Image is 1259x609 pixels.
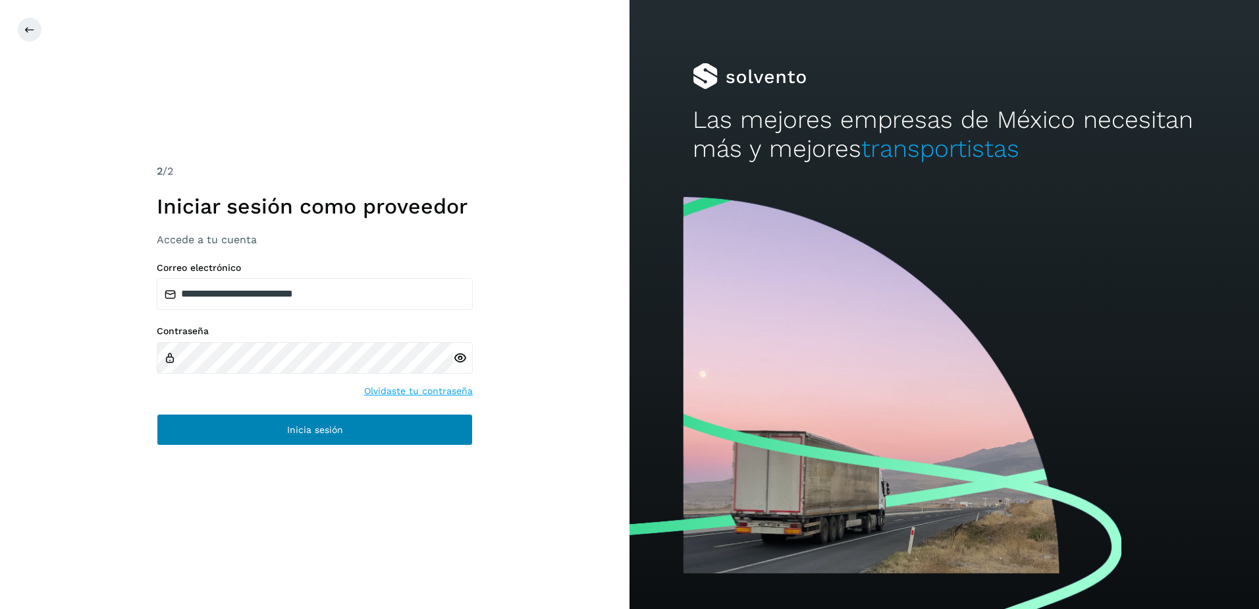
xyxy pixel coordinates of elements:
span: 2 [157,165,163,177]
div: /2 [157,163,473,179]
span: transportistas [861,134,1019,163]
button: Inicia sesión [157,414,473,446]
h3: Accede a tu cuenta [157,233,473,246]
label: Contraseña [157,326,473,337]
h2: Las mejores empresas de México necesitan más y mejores [693,105,1196,164]
label: Correo electrónico [157,262,473,274]
a: Olvidaste tu contraseña [364,384,473,398]
span: Inicia sesión [287,425,343,434]
h1: Iniciar sesión como proveedor [157,194,473,219]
